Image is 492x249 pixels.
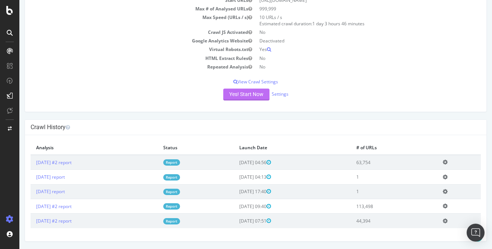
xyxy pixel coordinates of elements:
span: [DATE] 17:40 [220,188,252,195]
a: [DATE] #2 report [17,203,52,210]
th: # of URLs [331,141,418,155]
td: Crawl JS Activated [11,28,236,36]
a: [DATE] #2 report [17,159,52,166]
td: 10 URLs / s Estimated crawl duration: [236,13,461,28]
a: Report [144,189,161,195]
a: [DATE] report [17,188,45,195]
th: Analysis [11,141,138,155]
a: [DATE] report [17,174,45,180]
td: No [236,54,461,63]
a: Report [144,174,161,181]
td: 113,498 [331,199,418,214]
td: Yes [236,45,461,54]
span: [DATE] 04:56 [220,159,252,166]
span: 1 day 3 hours 46 minutes [293,20,345,27]
td: 999,999 [236,4,461,13]
a: Report [144,203,161,210]
p: View Crawl Settings [11,79,461,85]
a: Settings [252,91,269,97]
td: Google Analytics Website [11,36,236,45]
td: Max Speed (URLs / s) [11,13,236,28]
span: [DATE] 09:40 [220,203,252,210]
td: Deactivated [236,36,461,45]
a: [DATE] #2 report [17,218,52,224]
td: 63,754 [331,155,418,170]
span: [DATE] 04:13 [220,174,252,180]
td: No [236,28,461,36]
td: HTML Extract Rules [11,54,236,63]
td: Virtual Robots.txt [11,45,236,54]
h4: Crawl History [11,124,461,131]
span: [DATE] 07:51 [220,218,252,224]
td: No [236,63,461,71]
td: 1 [331,184,418,199]
th: Launch Date [214,141,331,155]
td: 1 [331,170,418,184]
a: Report [144,159,161,166]
td: Repeated Analysis [11,63,236,71]
td: Max # of Analysed URLs [11,4,236,13]
button: Yes! Start Now [204,89,250,100]
a: Report [144,218,161,224]
th: Status [138,141,215,155]
div: Open Intercom Messenger [467,224,485,242]
td: 44,394 [331,214,418,228]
